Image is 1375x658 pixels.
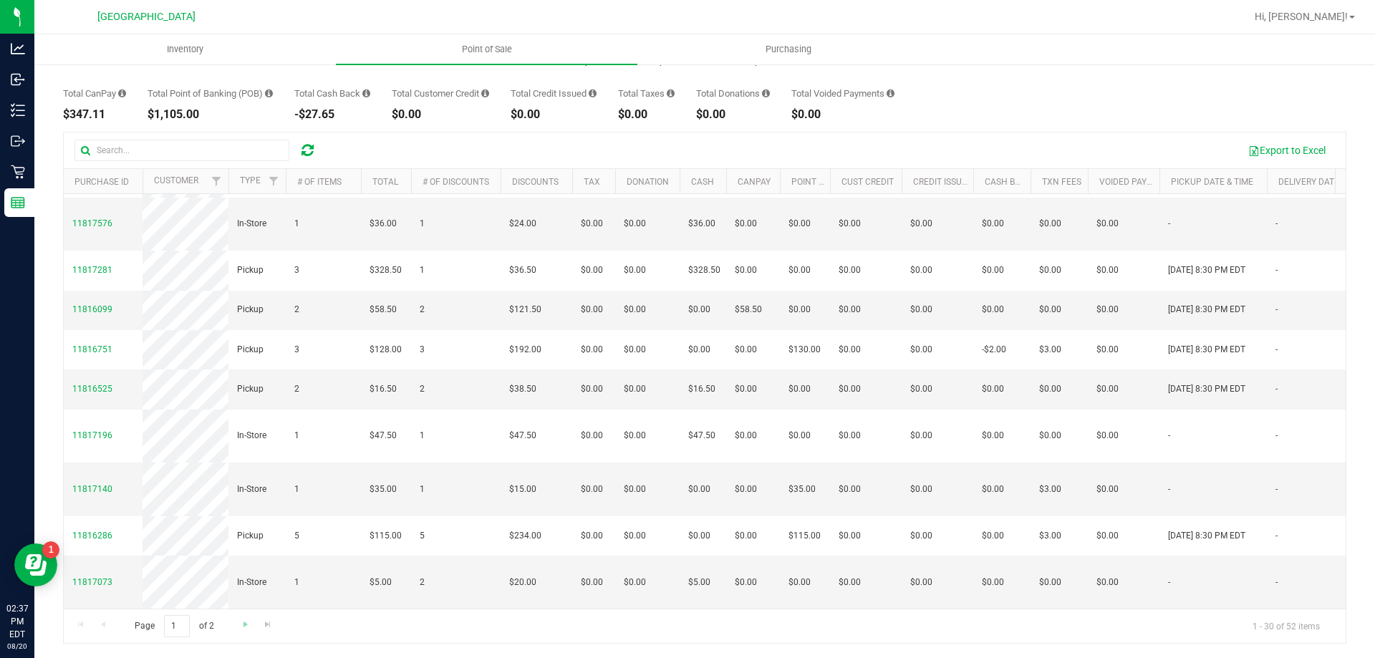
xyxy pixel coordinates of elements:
[509,576,536,589] span: $20.00
[910,303,932,316] span: $0.00
[839,429,861,442] span: $0.00
[982,217,1004,231] span: $0.00
[624,382,646,396] span: $0.00
[249,54,327,66] div: 0
[420,217,425,231] span: 1
[6,602,28,641] p: 02:37 PM EDT
[618,89,675,98] div: Total Taxes
[624,576,646,589] span: $0.00
[72,304,112,314] span: 11816099
[627,177,669,187] a: Donation
[1039,343,1061,357] span: $3.00
[688,529,710,543] span: $0.00
[392,89,489,98] div: Total Customer Credit
[1039,576,1061,589] span: $0.00
[508,54,551,66] div: 197
[72,265,112,275] span: 11817281
[581,263,603,277] span: $0.00
[370,529,402,543] span: $115.00
[72,430,112,440] span: 11817196
[841,177,894,187] a: Cust Credit
[481,89,489,98] i: Sum of the successful, non-voided payments using account credit for all purchases in the date range.
[839,263,861,277] span: $0.00
[637,34,939,64] a: Purchasing
[1039,263,1061,277] span: $0.00
[791,177,893,187] a: Point of Banking (POB)
[1168,576,1170,589] span: -
[97,11,196,23] span: [GEOGRAPHIC_DATA]
[839,576,861,589] span: $0.00
[624,529,646,543] span: $0.00
[294,576,299,589] span: 1
[237,576,266,589] span: In-Store
[735,303,762,316] span: $58.50
[72,344,112,354] span: 11816751
[791,89,894,98] div: Total Voided Payments
[1039,483,1061,496] span: $3.00
[512,177,559,187] a: Discounts
[735,343,757,357] span: $0.00
[509,529,541,543] span: $234.00
[420,483,425,496] span: 1
[982,382,1004,396] span: $0.00
[1096,263,1119,277] span: $0.00
[237,529,264,543] span: Pickup
[237,382,264,396] span: Pickup
[910,529,932,543] span: $0.00
[444,54,486,66] div: 134
[1168,529,1245,543] span: [DATE] 8:30 PM EDT
[624,263,646,277] span: $0.00
[1096,429,1119,442] span: $0.00
[370,483,397,496] span: $35.00
[420,263,425,277] span: 1
[205,169,228,193] a: Filter
[982,483,1004,496] span: $0.00
[362,89,370,98] i: Sum of the cash-back amounts from rounded-up electronic payments for all purchases in the date ra...
[581,343,603,357] span: $0.00
[148,43,223,56] span: Inventory
[688,303,710,316] span: $0.00
[688,429,715,442] span: $47.50
[735,217,757,231] span: $0.00
[420,429,425,442] span: 1
[336,34,637,64] a: Point of Sale
[420,343,425,357] span: 3
[839,382,861,396] span: $0.00
[1275,303,1278,316] span: -
[11,103,25,117] inline-svg: Inventory
[735,429,757,442] span: $0.00
[910,483,932,496] span: $0.00
[237,303,264,316] span: Pickup
[74,177,129,187] a: Purchase ID
[788,529,821,543] span: $115.00
[735,263,757,277] span: $0.00
[509,263,536,277] span: $36.50
[788,429,811,442] span: $0.00
[235,615,256,634] a: Go to the next page
[1096,576,1119,589] span: $0.00
[1171,177,1253,187] a: Pickup Date & Time
[509,343,541,357] span: $192.00
[297,177,342,187] a: # of Items
[294,303,299,316] span: 2
[509,217,536,231] span: $24.00
[370,303,397,316] span: $58.50
[788,343,821,357] span: $130.00
[910,576,932,589] span: $0.00
[420,576,425,589] span: 2
[910,382,932,396] span: $0.00
[696,109,770,120] div: $0.00
[887,89,894,98] i: Sum of all voided payment transaction amounts, excluding tips and transaction fees, for all purch...
[1275,483,1278,496] span: -
[294,217,299,231] span: 1
[370,576,392,589] span: $5.00
[982,429,1004,442] span: $0.00
[118,89,126,98] i: Sum of the successful, non-voided CanPay payment transactions for all purchases in the date range.
[11,195,25,210] inline-svg: Reports
[581,217,603,231] span: $0.00
[788,483,816,496] span: $35.00
[370,382,397,396] span: $16.50
[1096,217,1119,231] span: $0.00
[63,109,126,120] div: $347.11
[423,177,489,187] a: # of Discounts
